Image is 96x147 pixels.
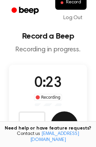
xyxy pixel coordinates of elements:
span: Contact us [4,131,92,143]
p: Recording in progress. [5,46,91,54]
a: Beep [7,4,45,17]
a: [EMAIL_ADDRESS][DOMAIN_NAME] [30,132,79,142]
h1: Record a Beep [5,32,91,40]
button: Save Audio Record [51,111,78,138]
div: Recording [34,94,62,101]
button: Delete Audio Record [19,111,45,138]
a: Log Out [57,10,89,26]
span: 0:23 [34,76,61,90]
